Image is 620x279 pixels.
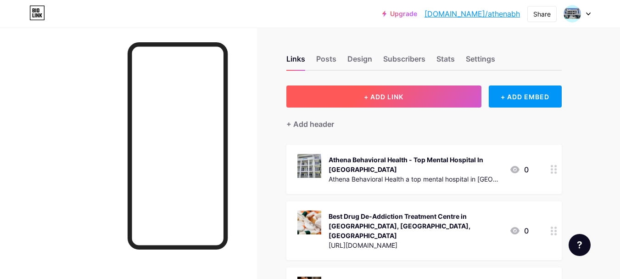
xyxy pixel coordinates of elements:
div: Settings [466,53,495,70]
div: Subscribers [383,53,425,70]
img: Athena bhs [564,5,581,23]
div: Links [286,53,305,70]
div: 0 [509,164,529,175]
div: Stats [436,53,455,70]
span: + ADD LINK [364,93,403,101]
div: Athena Behavioral Health - Top Mental Hospital In [GEOGRAPHIC_DATA] [329,155,502,174]
img: Athena Behavioral Health - Top Mental Hospital In Gurgaon [297,154,321,178]
a: Upgrade [382,10,417,17]
div: 0 [509,225,529,236]
div: Best Drug De-Addiction Treatment Centre in [GEOGRAPHIC_DATA], [GEOGRAPHIC_DATA], [GEOGRAPHIC_DATA] [329,211,502,240]
div: + Add header [286,119,334,130]
div: Share [533,9,551,19]
div: Design [347,53,372,70]
button: + ADD LINK [286,85,481,108]
div: Athena Behavioral Health a top mental hospital in [GEOGRAPHIC_DATA] provides personalized care an... [329,174,502,184]
a: [DOMAIN_NAME]/athenabh [425,8,520,19]
div: Posts [316,53,336,70]
div: [URL][DOMAIN_NAME] [329,240,502,250]
div: + ADD EMBED [489,85,562,108]
img: Best Drug De-Addiction Treatment Centre in Delhi, Gurgaon, NCR [297,211,321,234]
